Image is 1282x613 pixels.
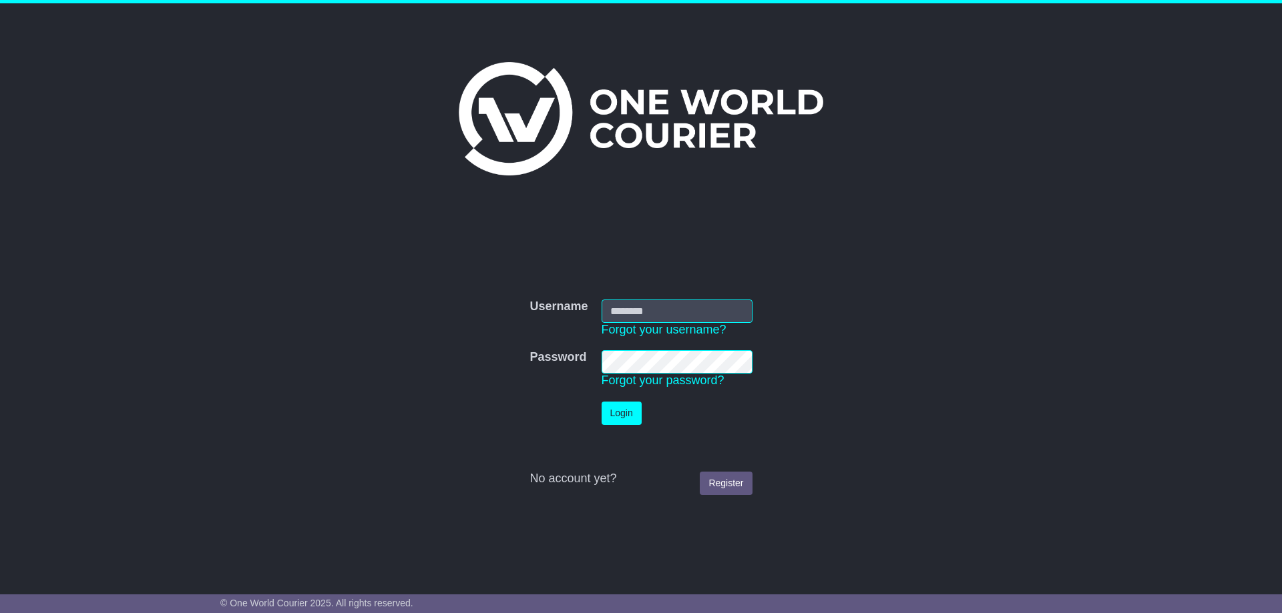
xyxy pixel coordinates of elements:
a: Forgot your username? [602,323,726,336]
span: © One World Courier 2025. All rights reserved. [220,598,413,608]
a: Register [700,472,752,495]
img: One World [459,62,823,175]
a: Forgot your password? [602,374,724,387]
label: Username [529,299,588,314]
div: No account yet? [529,472,752,486]
label: Password [529,350,586,365]
button: Login [602,402,642,425]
